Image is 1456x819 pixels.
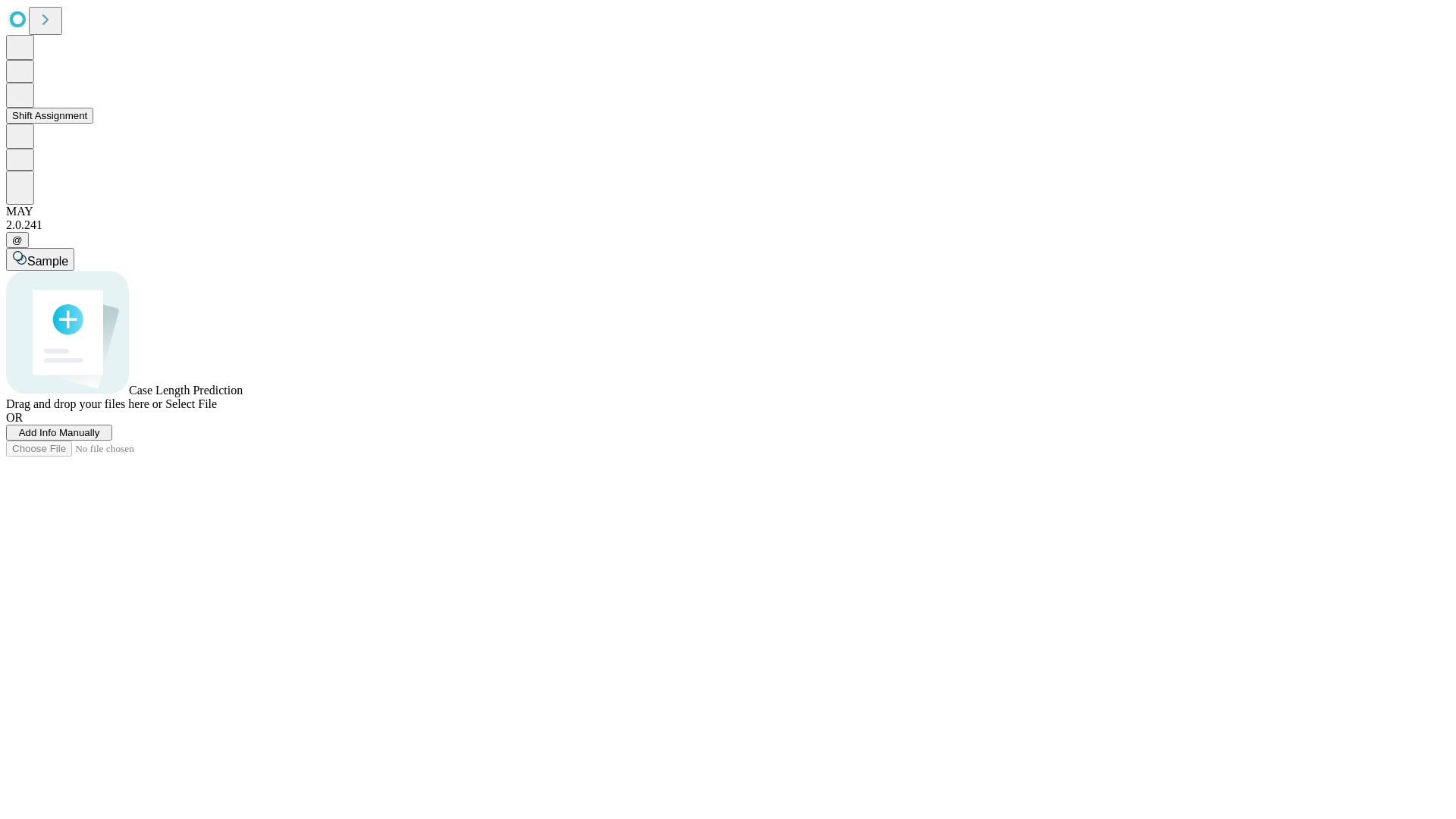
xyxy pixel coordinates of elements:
[6,232,29,248] button: @
[6,218,1450,232] div: 2.0.241
[19,427,100,438] span: Add Info Manually
[165,397,217,410] span: Select File
[6,205,1450,218] div: MAY
[12,234,23,246] span: @
[6,397,162,410] span: Drag and drop your files here or
[6,411,23,424] span: OR
[27,255,68,268] span: Sample
[6,108,93,124] button: Shift Assignment
[6,425,112,441] button: Add Info Manually
[129,384,243,397] span: Case Length Prediction
[6,248,74,271] button: Sample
